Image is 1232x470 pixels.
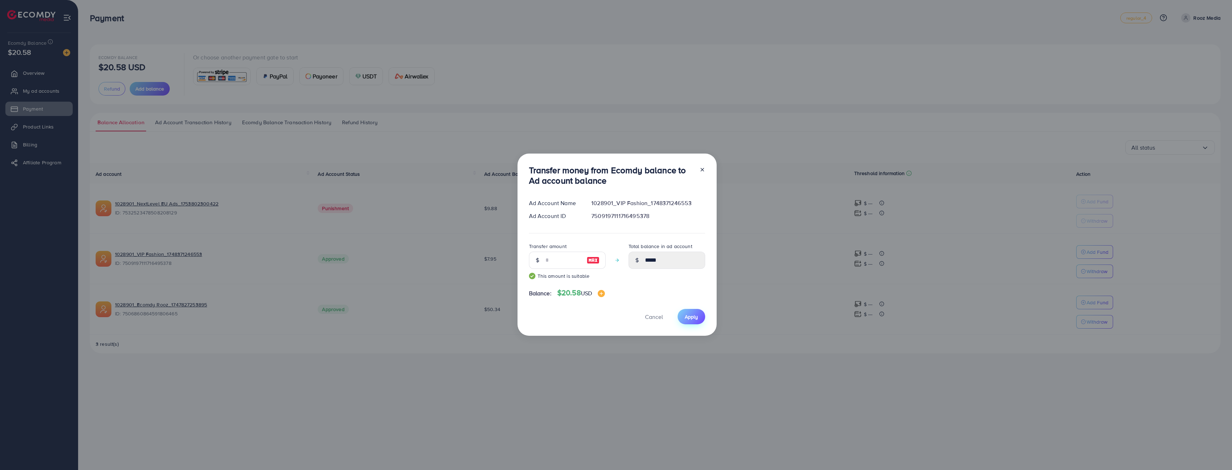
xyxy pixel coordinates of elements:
[529,289,552,297] span: Balance:
[523,199,586,207] div: Ad Account Name
[586,212,711,220] div: 7509197111716495378
[629,243,692,250] label: Total balance in ad account
[529,273,535,279] img: guide
[529,272,606,280] small: This amount is suitable
[685,313,698,320] span: Apply
[581,289,592,297] span: USD
[529,243,567,250] label: Transfer amount
[586,199,711,207] div: 1028901_VIP Fashion_1748371246553
[636,309,672,324] button: Cancel
[678,309,705,324] button: Apply
[645,313,663,321] span: Cancel
[529,165,694,186] h3: Transfer money from Ecomdy balance to Ad account balance
[1202,438,1227,465] iframe: Chat
[523,212,586,220] div: Ad Account ID
[598,290,605,297] img: image
[587,256,600,265] img: image
[557,289,605,297] h4: $20.58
